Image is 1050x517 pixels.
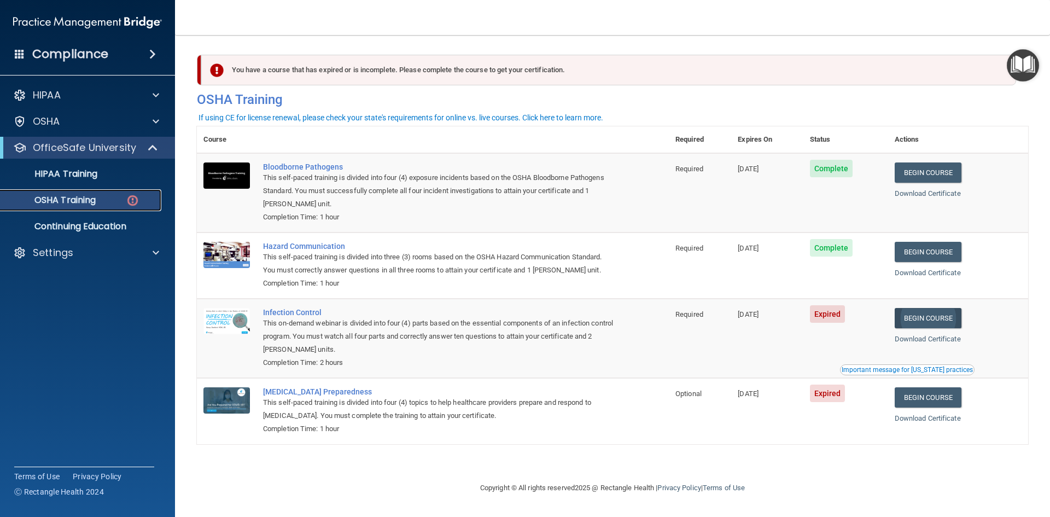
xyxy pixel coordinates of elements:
span: Expired [810,385,845,402]
p: HIPAA [33,89,61,102]
span: Expired [810,305,845,323]
span: Complete [810,160,853,177]
span: [DATE] [738,165,759,173]
span: Required [675,310,703,318]
a: Infection Control [263,308,614,317]
a: Download Certificate [895,189,961,197]
span: [DATE] [738,310,759,318]
a: Privacy Policy [657,484,701,492]
a: Download Certificate [895,414,961,422]
h4: Compliance [32,47,108,62]
div: If using CE for license renewal, please check your state's requirements for online vs. live cours... [199,114,603,121]
div: This on-demand webinar is divided into four (4) parts based on the essential components of an inf... [263,317,614,356]
a: HIPAA [13,89,159,102]
th: Course [197,126,256,153]
span: Ⓒ Rectangle Health 2024 [14,486,104,497]
div: You have a course that has expired or is incomplete. Please complete the course to get your certi... [201,55,1016,85]
div: This self-paced training is divided into four (4) exposure incidents based on the OSHA Bloodborne... [263,171,614,211]
img: danger-circle.6113f641.png [126,194,139,207]
a: Download Certificate [895,335,961,343]
div: Copyright © All rights reserved 2025 @ Rectangle Health | | [413,470,812,506]
a: Download Certificate [895,269,961,277]
button: Read this if you are a dental practitioner in the state of CA [840,364,975,375]
img: exclamation-circle-solid-danger.72ef9ffc.png [210,63,224,77]
span: Required [675,165,703,173]
button: Open Resource Center [1007,49,1039,82]
div: Important message for [US_STATE] practices [842,367,973,373]
a: Begin Course [895,308,961,328]
p: Settings [33,246,73,259]
button: If using CE for license renewal, please check your state's requirements for online vs. live cours... [197,112,605,123]
span: Required [675,244,703,252]
div: This self-paced training is divided into four (4) topics to help healthcare providers prepare and... [263,396,614,422]
div: Completion Time: 1 hour [263,277,614,290]
p: OSHA [33,115,60,128]
th: Actions [888,126,1028,153]
div: Completion Time: 1 hour [263,422,614,435]
p: OfficeSafe University [33,141,136,154]
th: Status [803,126,888,153]
p: HIPAA Training [7,169,97,179]
a: Settings [13,246,159,259]
img: PMB logo [13,11,162,33]
span: Optional [675,390,702,398]
a: OfficeSafe University [13,141,159,154]
a: Begin Course [895,387,961,408]
a: Begin Course [895,242,961,262]
a: Hazard Communication [263,242,614,251]
p: OSHA Training [7,195,96,206]
a: Bloodborne Pathogens [263,162,614,171]
a: OSHA [13,115,159,128]
h4: OSHA Training [197,92,1028,107]
a: [MEDICAL_DATA] Preparedness [263,387,614,396]
iframe: Drift Widget Chat Controller [861,439,1037,483]
th: Required [669,126,731,153]
a: Terms of Use [703,484,745,492]
span: [DATE] [738,244,759,252]
span: [DATE] [738,390,759,398]
p: Continuing Education [7,221,156,232]
a: Begin Course [895,162,961,183]
a: Terms of Use [14,471,60,482]
th: Expires On [731,126,803,153]
a: Privacy Policy [73,471,122,482]
div: Completion Time: 1 hour [263,211,614,224]
div: Completion Time: 2 hours [263,356,614,369]
span: Complete [810,239,853,257]
div: This self-paced training is divided into three (3) rooms based on the OSHA Hazard Communication S... [263,251,614,277]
